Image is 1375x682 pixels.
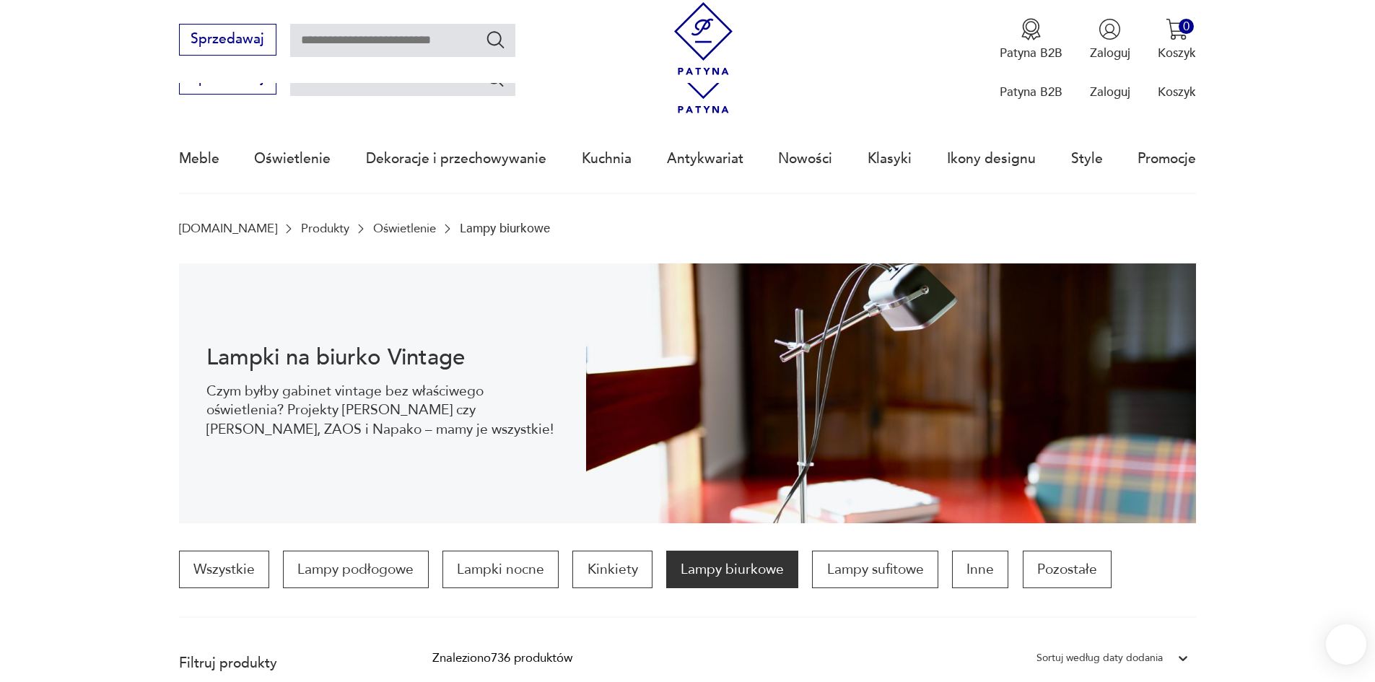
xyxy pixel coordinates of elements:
a: Lampki nocne [442,551,559,588]
a: Sprzedawaj [179,74,276,85]
div: 0 [1179,19,1194,34]
a: [DOMAIN_NAME] [179,222,277,235]
a: Lampy biurkowe [666,551,798,588]
a: Meble [179,126,219,192]
a: Pozostałe [1023,551,1112,588]
img: Patyna - sklep z meblami i dekoracjami vintage [667,2,740,75]
a: Wszystkie [179,551,269,588]
p: Patyna B2B [1000,84,1062,100]
p: Czym byłby gabinet vintage bez właściwego oświetlenia? Projekty [PERSON_NAME] czy [PERSON_NAME], ... [206,382,558,439]
button: Szukaj [485,68,506,89]
a: Antykwariat [667,126,743,192]
p: Lampy biurkowe [460,222,550,235]
a: Lampy sufitowe [812,551,938,588]
p: Zaloguj [1090,84,1130,100]
button: Zaloguj [1090,18,1130,61]
a: Klasyki [868,126,912,192]
div: Sortuj według daty dodania [1036,649,1163,668]
a: Promocje [1138,126,1196,192]
div: Znaleziono 736 produktów [432,649,572,668]
a: Kinkiety [572,551,652,588]
img: Ikona koszyka [1166,18,1188,40]
img: Ikonka użytkownika [1099,18,1121,40]
h1: Lampki na biurko Vintage [206,347,558,368]
a: Oświetlenie [373,222,436,235]
p: Zaloguj [1090,45,1130,61]
a: Ikony designu [947,126,1036,192]
a: Nowości [778,126,832,192]
p: Koszyk [1158,45,1196,61]
button: Szukaj [485,29,506,50]
a: Produkty [301,222,349,235]
p: Patyna B2B [1000,45,1062,61]
a: Inne [952,551,1008,588]
a: Ikona medaluPatyna B2B [1000,18,1062,61]
a: Lampy podłogowe [283,551,428,588]
a: Sprzedawaj [179,35,276,46]
button: 0Koszyk [1158,18,1196,61]
iframe: Smartsupp widget button [1326,624,1366,665]
img: 59de657ae7cec28172f985f34cc39cd0.jpg [586,263,1197,523]
img: Ikona medalu [1020,18,1042,40]
button: Patyna B2B [1000,18,1062,61]
a: Oświetlenie [254,126,331,192]
p: Koszyk [1158,84,1196,100]
button: Sprzedawaj [179,24,276,56]
p: Filtruj produkty [179,654,391,673]
a: Dekoracje i przechowywanie [366,126,546,192]
a: Style [1071,126,1103,192]
a: Kuchnia [582,126,632,192]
